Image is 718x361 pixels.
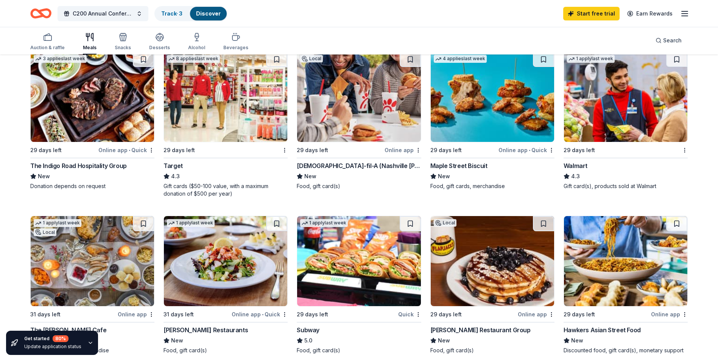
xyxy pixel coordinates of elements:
[430,347,554,354] div: Food, gift card(s)
[30,216,154,354] a: Image for The Loveless Cafe1 applylast weekLocal31 days leftOnline appThe [PERSON_NAME] CafeNewFo...
[431,52,554,142] img: Image for Maple Street Biscuit
[564,347,688,354] div: Discounted food, gift card(s), monetary support
[115,45,131,51] div: Snacks
[434,219,456,227] div: Local
[115,30,131,54] button: Snacks
[31,52,154,142] img: Image for The Indigo Road Hospitality Group
[24,335,81,342] div: Get started
[571,336,583,345] span: New
[297,310,328,319] div: 29 days left
[431,216,554,306] img: Image for Collier Restaurant Group
[430,325,531,335] div: [PERSON_NAME] Restaurant Group
[297,216,421,354] a: Image for Subway1 applylast week29 days leftQuickSubway5.0Food, gift card(s)
[567,55,615,63] div: 1 apply last week
[164,325,248,335] div: [PERSON_NAME] Restaurants
[83,30,97,54] button: Meals
[34,229,56,236] div: Local
[564,216,687,306] img: Image for Hawkers Asian Street Food
[154,6,227,21] button: Track· 3Discover
[188,45,205,51] div: Alcohol
[304,172,316,181] span: New
[564,146,595,155] div: 29 days left
[398,310,421,319] div: Quick
[38,172,50,181] span: New
[434,55,487,63] div: 4 applies last week
[430,310,462,319] div: 29 days left
[438,172,450,181] span: New
[30,51,154,190] a: Image for The Indigo Road Hospitality Group3 applieslast week29 days leftOnline app•QuickThe Indi...
[149,45,170,51] div: Desserts
[171,172,180,181] span: 4.3
[564,52,687,142] img: Image for Walmart
[297,347,421,354] div: Food, gift card(s)
[30,30,65,54] button: Auction & raffle
[232,310,288,319] div: Online app Quick
[30,161,127,170] div: The Indigo Road Hospitality Group
[297,216,421,306] img: Image for Subway
[564,310,595,319] div: 29 days left
[300,219,348,227] div: 1 apply last week
[651,310,688,319] div: Online app
[430,182,554,190] div: Food, gift cards, merchandise
[58,6,148,21] button: C200 Annual Conference Auction
[164,51,288,198] a: Image for Target8 applieslast week29 days leftTarget4.3Gift cards ($50-100 value, with a maximum ...
[385,145,421,155] div: Online app
[297,182,421,190] div: Food, gift card(s)
[30,182,154,190] div: Donation depends on request
[223,45,248,51] div: Beverages
[53,335,69,342] div: 80 %
[297,51,421,190] a: Image for Chick-fil-A (Nashville Charlotte Pike)Local29 days leftOnline app[DEMOGRAPHIC_DATA]-fil...
[563,7,620,20] a: Start free trial
[297,52,421,142] img: Image for Chick-fil-A (Nashville Charlotte Pike)
[164,146,195,155] div: 29 days left
[649,33,688,48] button: Search
[223,30,248,54] button: Beverages
[164,52,287,142] img: Image for Target
[149,30,170,54] button: Desserts
[529,147,530,153] span: •
[24,344,81,350] div: Update application status
[161,10,182,17] a: Track· 3
[30,45,65,51] div: Auction & raffle
[164,310,194,319] div: 31 days left
[297,325,319,335] div: Subway
[167,219,215,227] div: 1 apply last week
[564,325,641,335] div: Hawkers Asian Street Food
[300,55,323,62] div: Local
[196,10,221,17] a: Discover
[164,347,288,354] div: Food, gift card(s)
[164,216,287,306] img: Image for Cameron Mitchell Restaurants
[98,145,154,155] div: Online app Quick
[83,45,97,51] div: Meals
[167,55,220,63] div: 8 applies last week
[430,161,487,170] div: Maple Street Biscuit
[571,172,580,181] span: 4.3
[430,146,462,155] div: 29 days left
[623,7,677,20] a: Earn Rewards
[30,310,61,319] div: 31 days left
[297,146,328,155] div: 29 days left
[438,336,450,345] span: New
[164,216,288,354] a: Image for Cameron Mitchell Restaurants1 applylast week31 days leftOnline app•Quick[PERSON_NAME] R...
[164,161,183,170] div: Target
[564,216,688,354] a: Image for Hawkers Asian Street Food29 days leftOnline appHawkers Asian Street FoodNewDiscounted f...
[34,55,87,63] div: 3 applies last week
[430,51,554,190] a: Image for Maple Street Biscuit4 applieslast week29 days leftOnline app•QuickMaple Street BiscuitN...
[34,219,81,227] div: 1 apply last week
[262,311,263,317] span: •
[430,216,554,354] a: Image for Collier Restaurant GroupLocal29 days leftOnline app[PERSON_NAME] Restaurant GroupNewFoo...
[171,336,183,345] span: New
[564,182,688,190] div: Gift card(s), products sold at Walmart
[30,146,62,155] div: 29 days left
[188,30,205,54] button: Alcohol
[663,36,682,45] span: Search
[73,9,133,18] span: C200 Annual Conference Auction
[564,51,688,190] a: Image for Walmart1 applylast week29 days leftWalmart4.3Gift card(s), products sold at Walmart
[118,310,154,319] div: Online app
[518,310,554,319] div: Online app
[297,161,421,170] div: [DEMOGRAPHIC_DATA]-fil-A (Nashville [PERSON_NAME])
[31,216,154,306] img: Image for The Loveless Cafe
[304,336,312,345] span: 5.0
[498,145,554,155] div: Online app Quick
[30,5,51,22] a: Home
